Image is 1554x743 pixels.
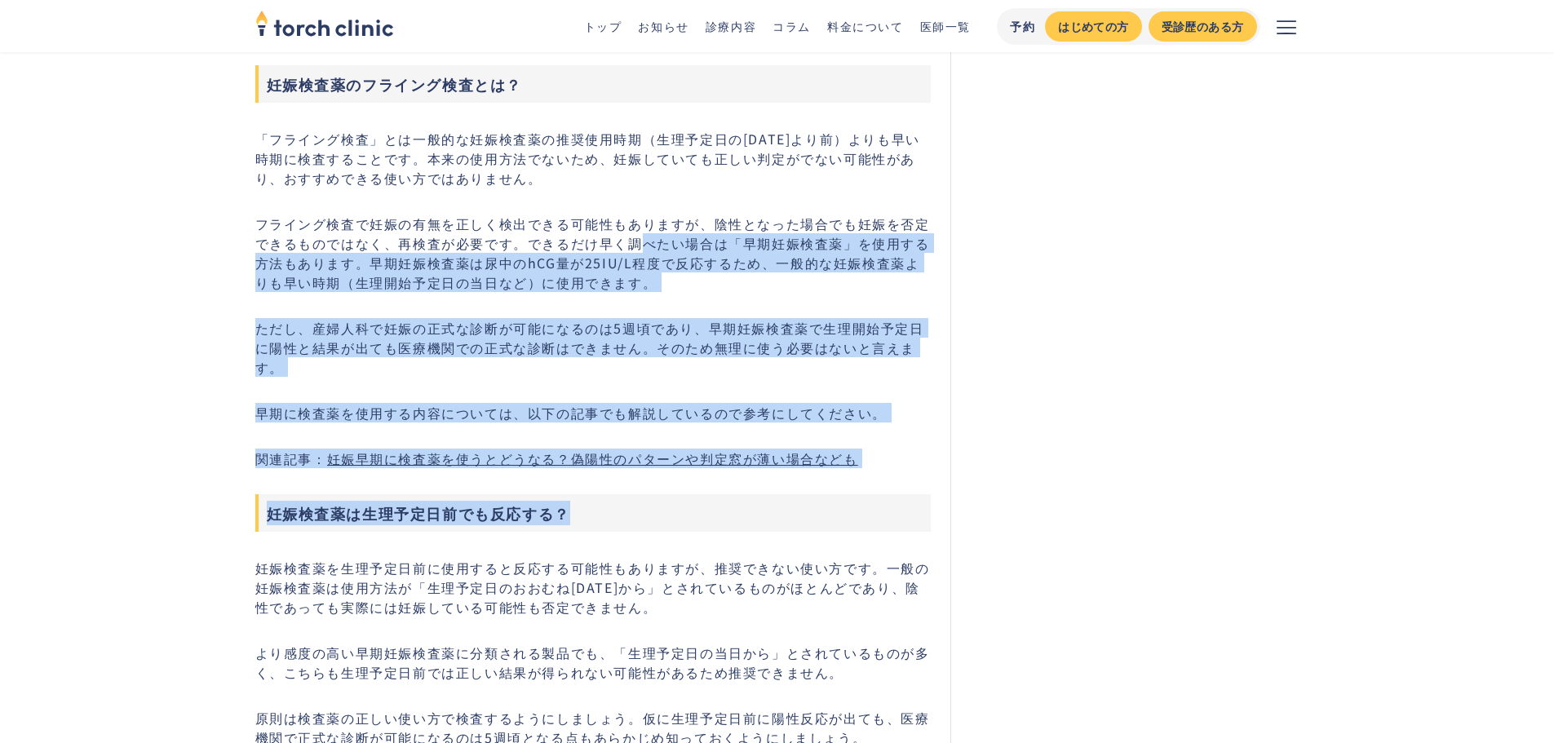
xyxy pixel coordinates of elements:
h3: 妊娠検査薬は生理予定日前でも反応する？ [255,494,932,532]
a: 医師一覧 [920,18,971,34]
img: torch clinic [255,5,394,41]
a: コラム [773,18,811,34]
a: home [255,11,394,41]
a: 料金について [827,18,904,34]
p: 早期に検査薬を使用する内容については、以下の記事でも解説しているので参考にしてください。 [255,403,932,422]
a: トップ [584,18,622,34]
p: 「フライング検査」とは一般的な妊娠検査薬の推奨使用時期（生理予定日の[DATE]より前）よりも早い時期に検査することです。本来の使用方法でないため、妊娠していても正しい判定がでない可能性があり、... [255,129,932,188]
a: 診療内容 [706,18,756,34]
div: はじめての方 [1058,18,1128,35]
p: 関連記事： [255,449,932,468]
div: 受診歴のある方 [1162,18,1244,35]
a: 妊娠早期に検査薬を使うとどうなる？偽陽性のパターンや判定窓が薄い場合なども [327,449,858,468]
a: 受診歴のある方 [1149,11,1257,42]
div: 予約 [1010,18,1035,35]
a: お知らせ [638,18,688,34]
p: ただし、産婦人科で妊娠の正式な診断が可能になるのは5週頃であり、早期妊娠検査薬で生理開始予定日に陽性と結果が出ても医療機関での正式な診断はできません。そのため無理に使う必要はないと言えます。 [255,318,932,377]
p: フライング検査で妊娠の有無を正しく検出できる可能性もありますが、陰性となった場合でも妊娠を否定できるものではなく、再検査が必要です。できるだけ早く調べたい場合は「早期妊娠検査薬」を使用する方法も... [255,214,932,292]
p: 妊娠検査薬を生理予定日前に使用すると反応する可能性もありますが、推奨できない使い方です。一般の妊娠検査薬は使用方法が「生理予定日のおおむね[DATE]から」とされているものがほとんどであり、陰性... [255,558,932,617]
h3: 妊娠検査薬のフライング検査とは？ [255,65,932,103]
a: はじめての方 [1045,11,1141,42]
p: より感度の高い早期妊娠検査薬に分類される製品でも、「生理予定日の当日から」とされているものが多く、こちらも生理予定日前では正しい結果が得られない可能性があるため推奨できません。 [255,643,932,682]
